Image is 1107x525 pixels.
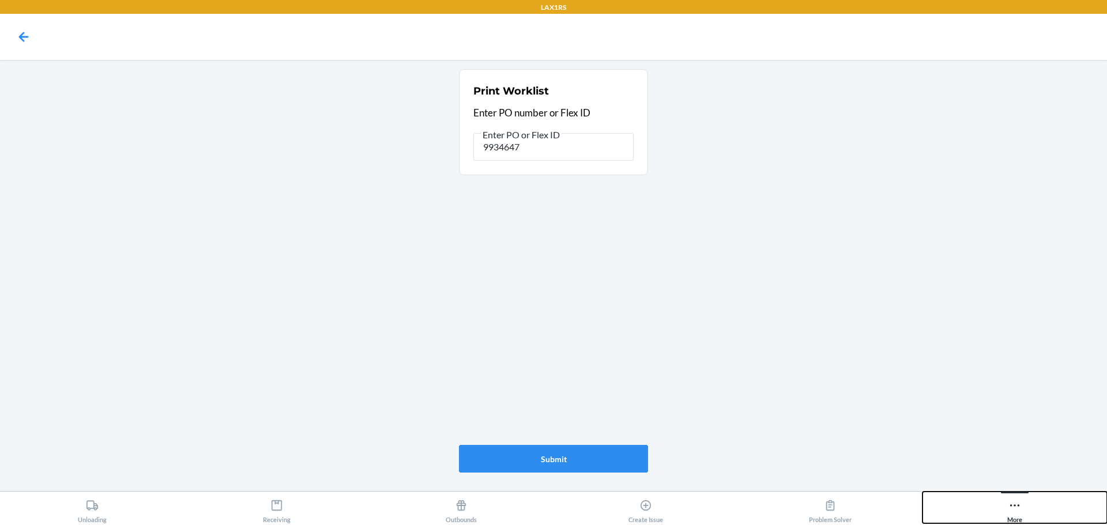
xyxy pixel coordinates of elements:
h2: Print Worklist [473,84,549,99]
div: Receiving [263,494,291,523]
p: Enter PO number or Flex ID [473,105,634,120]
button: Outbounds [369,492,553,523]
div: Create Issue [628,494,663,523]
button: Receiving [184,492,369,523]
span: Enter PO or Flex ID [481,129,562,141]
div: Outbounds [446,494,477,523]
div: Unloading [78,494,107,523]
button: More [922,492,1107,523]
p: LAX1RS [541,2,566,13]
button: Create Issue [553,492,738,523]
button: Submit [459,445,648,473]
button: Problem Solver [738,492,922,523]
div: Problem Solver [809,494,852,523]
input: Enter PO or Flex ID [473,133,634,161]
div: More [1007,494,1022,523]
